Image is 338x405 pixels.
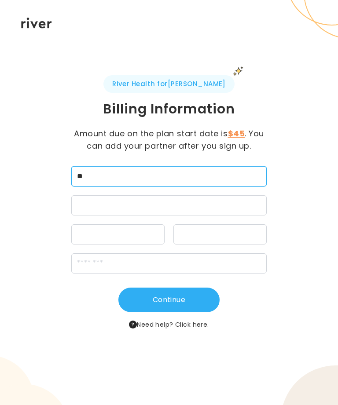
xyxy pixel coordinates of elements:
[228,128,245,139] strong: $45
[77,202,261,210] iframe: Secure card number input frame
[175,319,209,330] button: Click here.
[129,319,209,330] span: Need help?
[103,75,235,93] span: River Health for [PERSON_NAME]
[179,231,261,239] iframe: Secure CVC input frame
[71,166,267,186] input: cardName
[70,128,268,152] p: Amount due on the plan start date is . You can add your partner after you sign up.
[71,253,267,274] input: zipCode
[118,288,220,312] button: Continue
[29,101,309,117] h1: Billing Information
[77,231,159,239] iframe: Secure expiration date input frame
